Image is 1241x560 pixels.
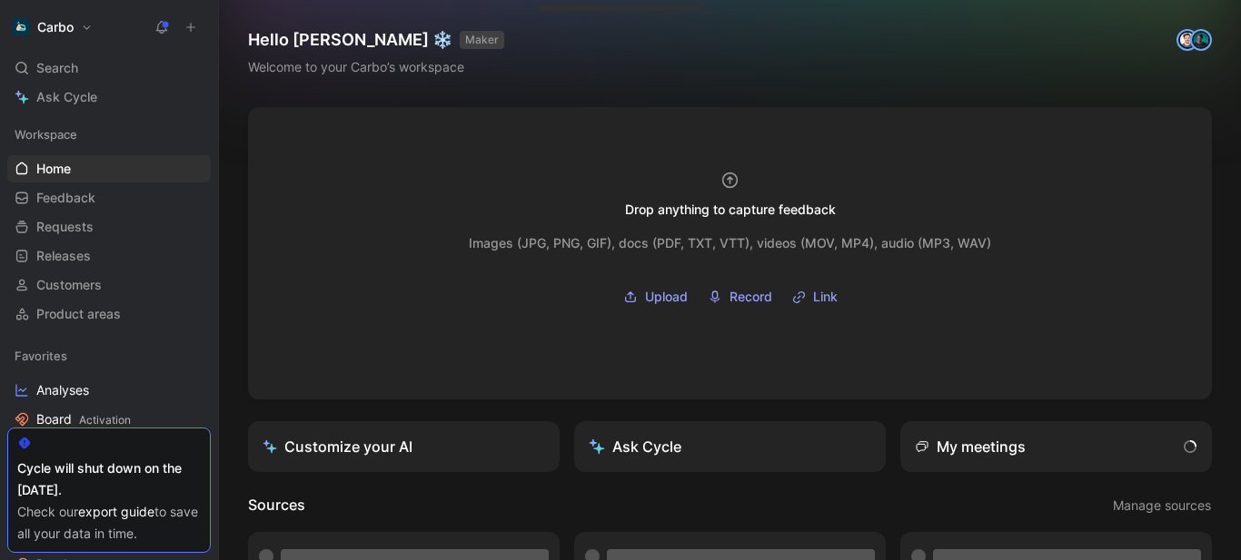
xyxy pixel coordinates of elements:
div: Check our to save all your data in time. [17,501,201,545]
img: Carbo [12,18,30,36]
div: Workspace [7,121,211,148]
span: Customers [36,276,102,294]
button: MAKER [460,31,504,49]
span: Activation [79,413,131,427]
button: Record [701,283,779,310]
span: Home [36,160,71,178]
button: Upload [617,283,694,310]
a: Ask Cycle [7,84,211,111]
span: Record [730,286,772,308]
button: Manage sources [1112,494,1212,517]
span: Product areas [36,305,121,323]
img: avatar [1192,31,1210,49]
div: Welcome to your Carbo’s workspace [248,56,504,78]
button: Link [786,283,844,310]
h1: Carbo [37,19,74,35]
span: Releases [36,247,91,265]
span: Analyses [36,381,89,399]
span: Link [813,286,838,308]
a: export guide [78,504,154,519]
a: Requests [7,213,211,241]
a: Feedback [7,184,211,211]
span: Manage sources [1113,495,1211,516]
a: Home [7,155,211,182]
span: Favorites [15,347,67,365]
span: Board [36,410,131,429]
span: Requests [36,218,94,236]
span: Feedback [36,189,95,207]
span: Ask Cycle [36,86,97,108]
h1: Hello [PERSON_NAME] ❄️ [248,29,504,51]
div: Ask Cycle [589,436,681,457]
button: CarboCarbo [7,15,97,40]
a: BoardActivation [7,406,211,433]
div: Customize your AI [263,436,412,457]
img: avatar [1178,31,1196,49]
a: Customize your AI [248,421,560,472]
button: Ask Cycle [574,421,886,472]
div: Favorites [7,342,211,369]
a: Releases [7,242,211,270]
div: My meetings [915,436,1026,457]
div: Search [7,54,211,82]
span: Workspace [15,125,77,143]
a: Customers [7,271,211,299]
a: Product areas [7,300,211,328]
h2: Sources [248,494,305,517]
div: Images (JPG, PNG, GIF), docs (PDF, TXT, VTT), videos (MOV, MP4), audio (MP3, WAV) [469,232,991,254]
span: Upload [645,286,688,308]
div: Drop anything to capture feedback [625,199,836,221]
div: Cycle will shut down on the [DATE]. [17,457,201,501]
span: Search [36,57,78,79]
a: Analyses [7,377,211,404]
